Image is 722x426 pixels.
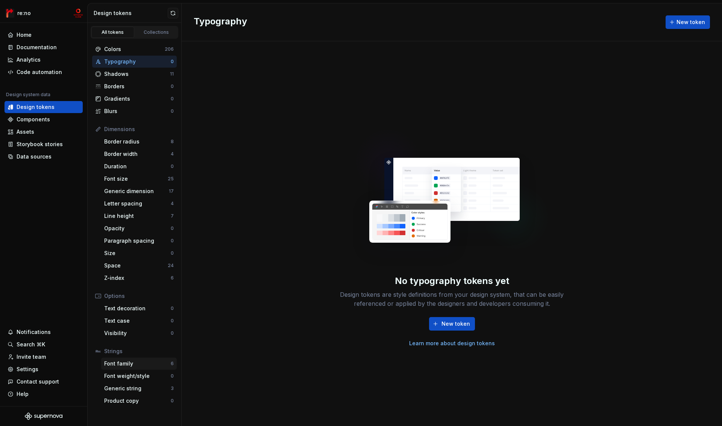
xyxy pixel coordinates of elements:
a: Z-index6 [101,272,177,284]
div: Data sources [17,153,52,160]
a: Borders0 [92,80,177,92]
a: Product copy0 [101,395,177,407]
div: Design tokens [94,9,168,17]
a: Font family6 [101,358,177,370]
div: 4 [171,151,174,157]
div: 4 [171,201,174,207]
div: Collections [138,29,175,35]
div: Font size [104,175,168,183]
div: Opacity [104,225,171,232]
div: 6 [171,275,174,281]
div: Analytics [17,56,41,63]
div: 0 [171,108,174,114]
div: Contact support [17,378,59,385]
a: Colors206 [92,43,177,55]
div: 24 [168,263,174,269]
img: 4ec385d3-6378-425b-8b33-6545918efdc5.png [5,9,14,18]
div: 25 [168,176,174,182]
div: Search ⌘K [17,341,45,348]
div: Settings [17,366,38,373]
div: Space [104,262,168,269]
div: re:no [17,9,31,17]
a: Home [5,29,83,41]
a: Visibility0 [101,327,177,339]
span: New token [676,18,705,26]
a: Space24 [101,260,177,272]
a: Learn more about design tokens [409,340,495,347]
div: 7 [171,213,174,219]
div: All tokens [94,29,132,35]
div: Gradients [104,95,171,103]
div: 0 [171,305,174,311]
button: Notifications [5,326,83,338]
div: Letter spacing [104,200,171,207]
div: Design system data [6,92,50,98]
div: 0 [171,238,174,244]
div: Design tokens [17,103,55,111]
div: Generic dimension [104,187,169,195]
div: Size [104,249,171,257]
div: 8 [171,139,174,145]
a: Components [5,113,83,125]
div: 17 [169,188,174,194]
div: 0 [171,318,174,324]
a: Duration0 [101,160,177,172]
button: New token [666,15,710,29]
div: Notifications [17,328,51,336]
a: Size0 [101,247,177,259]
div: 3 [171,385,174,391]
div: Colors [104,45,165,53]
a: Settings [5,363,83,375]
div: Dimensions [104,125,174,133]
a: Typography0 [92,56,177,68]
a: Analytics [5,54,83,66]
div: Components [17,116,50,123]
a: Invite team [5,351,83,363]
div: Assets [17,128,34,136]
a: Generic dimension17 [101,185,177,197]
div: No typography tokens yet [395,275,509,287]
button: Help [5,388,83,400]
div: Documentation [17,44,57,51]
a: Shadows11 [92,68,177,80]
a: Storybook stories [5,138,83,150]
h2: Typography [194,15,247,29]
div: Text decoration [104,305,171,312]
div: 11 [170,71,174,77]
div: Typography [104,58,171,65]
div: Storybook stories [17,140,63,148]
div: Design tokens are style definitions from your design system, that can be easily referenced or app... [332,290,572,308]
a: Border width4 [101,148,177,160]
a: Documentation [5,41,83,53]
a: Paragraph spacing0 [101,235,177,247]
div: Generic string [104,385,171,392]
div: Help [17,390,29,398]
div: Font weight/style [104,372,171,380]
div: Blurs [104,107,171,115]
a: Line height7 [101,210,177,222]
div: Invite team [17,353,46,361]
div: Line height [104,212,171,220]
img: mc-develop [74,9,83,18]
div: 0 [171,83,174,89]
a: Border radius8 [101,136,177,148]
div: 206 [165,46,174,52]
a: Assets [5,126,83,138]
div: 0 [171,163,174,169]
a: Font size25 [101,173,177,185]
div: 0 [171,373,174,379]
a: Generic string3 [101,382,177,394]
div: Paragraph spacing [104,237,171,245]
div: Shadows [104,70,170,78]
span: New token [441,320,470,328]
div: Font family [104,360,171,367]
div: Text case [104,317,171,325]
div: Borders [104,83,171,90]
div: Product copy [104,397,171,405]
a: Design tokens [5,101,83,113]
button: Search ⌘K [5,338,83,350]
div: Options [104,292,174,300]
div: 0 [171,59,174,65]
div: Visibility [104,329,171,337]
a: Code automation [5,66,83,78]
